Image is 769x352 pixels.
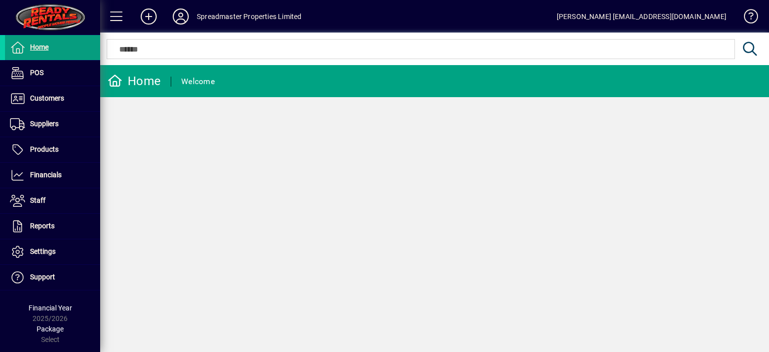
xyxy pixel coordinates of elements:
div: Home [108,73,161,89]
a: Staff [5,188,100,213]
a: Reports [5,214,100,239]
span: Financials [30,171,62,179]
div: [PERSON_NAME] [EMAIL_ADDRESS][DOMAIN_NAME] [557,9,726,25]
span: Support [30,273,55,281]
span: Products [30,145,59,153]
a: Knowledge Base [736,2,756,35]
span: Reports [30,222,55,230]
span: Home [30,43,49,51]
a: Products [5,137,100,162]
a: Customers [5,86,100,111]
a: Suppliers [5,112,100,137]
span: Customers [30,94,64,102]
div: Welcome [181,74,215,90]
div: Spreadmaster Properties Limited [197,9,301,25]
span: Suppliers [30,120,59,128]
a: POS [5,61,100,86]
button: Add [133,8,165,26]
a: Settings [5,239,100,264]
a: Support [5,265,100,290]
button: Profile [165,8,197,26]
a: Financials [5,163,100,188]
span: Staff [30,196,46,204]
span: POS [30,69,44,77]
span: Financial Year [29,304,72,312]
span: Package [37,325,64,333]
span: Settings [30,247,56,255]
